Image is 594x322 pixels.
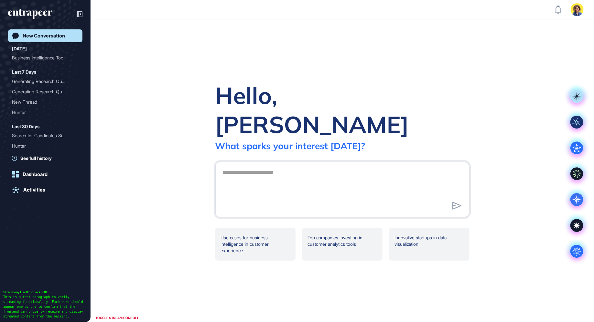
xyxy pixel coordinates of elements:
div: Innovative startups in data visualization [389,228,470,261]
div: Dashboard [23,171,48,177]
div: Generating Research Quest... [12,76,73,87]
a: Dashboard [8,168,82,181]
div: Hunter [12,107,79,118]
div: [DATE] [12,45,27,53]
div: Generating Research Questions for an Initial Idea [12,87,79,97]
a: New Conversation [8,29,82,42]
div: New Thread [12,97,73,107]
div: Hunter [12,141,73,151]
div: Search for Candidates Similar to Luca Roero on LinkedIn [12,130,79,141]
img: user-avatar [571,3,584,16]
span: See full history [20,155,52,161]
div: Generating Research Questions for a New Tech Startup [12,76,79,87]
div: Business Intelligence Too... [12,53,73,63]
div: Hunter [12,141,79,151]
div: What sparks your interest [DATE]? [215,140,365,151]
a: See full history [12,155,82,161]
div: Use cases for business intelligence in customer experience [215,228,296,261]
div: New Thread [12,97,79,107]
div: Activities [23,187,45,193]
div: entrapeer-logo [8,9,52,19]
div: TOGGLE STREAM CONSOLE [94,314,141,322]
div: Search for Candidates Sim... [12,130,73,141]
div: Hello, [PERSON_NAME] [215,81,470,139]
div: Generating Research Quest... [12,87,73,97]
div: Business Intelligence Tools for Customer Expe [12,53,79,63]
a: Activities [8,183,82,196]
div: Hunter [12,107,73,118]
div: Top companies investing in customer analytics tools [302,228,383,261]
div: New Conversation [23,33,65,39]
div: Last 7 Days [12,68,36,76]
div: Last 30 Days [12,123,39,130]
